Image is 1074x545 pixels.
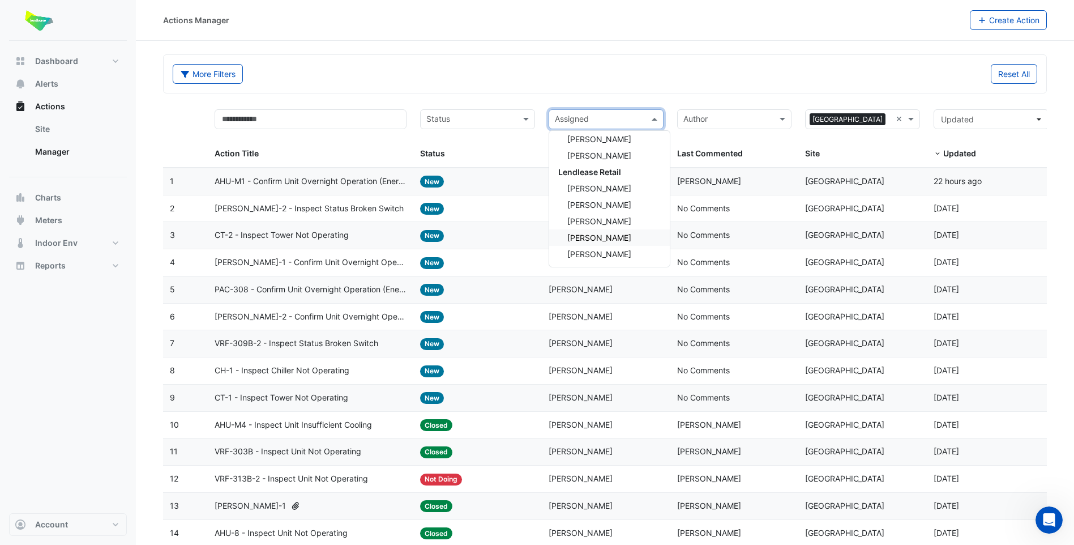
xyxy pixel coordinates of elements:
span: Account [35,519,68,530]
span: [GEOGRAPHIC_DATA] [805,230,884,240]
button: Reset All [991,64,1037,84]
app-icon: Meters [15,215,26,226]
span: 3 [170,230,175,240]
span: 5 [170,284,175,294]
button: Actions [9,95,127,118]
span: [GEOGRAPHIC_DATA] [805,528,884,538]
span: New [420,257,444,269]
app-icon: Actions [15,101,26,112]
span: [GEOGRAPHIC_DATA] [805,284,884,294]
span: AHU-M1 - Confirm Unit Overnight Operation (Energy Waste) [215,175,407,188]
span: Closed [420,419,452,431]
span: [PERSON_NAME] [549,501,613,510]
span: [PERSON_NAME]-2 - Inspect Status Broken Switch [215,202,404,215]
span: No Comments [677,365,730,375]
span: PAC-308 - Confirm Unit Overnight Operation (Energy Waste) [215,283,407,296]
span: CH-1 - Inspect Chiller Not Operating [215,364,349,377]
span: Closed [420,527,452,539]
div: Actions [9,118,127,168]
span: 6 [170,312,175,321]
div: Actions Manager [163,14,229,26]
span: [GEOGRAPHIC_DATA] [805,474,884,483]
span: Updated [941,114,974,124]
span: [PERSON_NAME] [677,528,741,538]
button: Account [9,513,127,536]
span: [PERSON_NAME] [549,420,613,429]
span: 2025-08-06T13:54:46.026 [934,528,959,538]
span: 11 [170,446,178,456]
span: Site [805,148,820,158]
span: 14 [170,528,179,538]
span: [PERSON_NAME] [549,446,613,456]
span: No Comments [677,203,730,213]
app-icon: Alerts [15,78,26,90]
span: [PERSON_NAME] [677,176,741,186]
span: [PERSON_NAME] [567,233,631,242]
span: Updated [943,148,976,158]
span: [GEOGRAPHIC_DATA] [805,203,884,213]
span: [PERSON_NAME] [567,134,631,144]
button: Indoor Env [9,232,127,254]
button: Charts [9,186,127,209]
span: Closed [420,500,452,512]
app-icon: Indoor Env [15,237,26,249]
span: 2025-08-08T14:10:31.307 [934,338,959,348]
span: [GEOGRAPHIC_DATA] [805,420,884,429]
span: [PERSON_NAME]-1 - Confirm Unit Overnight Operation (Energy Waste) [215,256,407,269]
span: VRF-303B - Inspect Unit Not Operating [215,445,361,458]
span: 10 [170,420,179,429]
span: Charts [35,192,61,203]
span: 4 [170,257,175,267]
span: [PERSON_NAME] [549,284,613,294]
span: 9 [170,393,175,402]
span: [GEOGRAPHIC_DATA] [805,312,884,321]
span: 2025-08-10T17:06:00.502 [934,257,959,267]
span: Indoor Env [35,237,78,249]
span: 2025-08-10T16:43:37.074 [934,312,959,321]
iframe: Intercom live chat [1036,506,1063,534]
span: Action Title [215,148,259,158]
span: CT-2 - Inspect Tower Not Operating [215,229,349,242]
span: Dashboard [35,56,78,67]
span: [GEOGRAPHIC_DATA] [805,257,884,267]
span: [GEOGRAPHIC_DATA] [805,501,884,510]
span: [PERSON_NAME]-1 [215,500,286,513]
span: 1 [170,176,174,186]
span: [PERSON_NAME] [567,200,631,210]
span: [PERSON_NAME] [549,474,613,483]
span: [GEOGRAPHIC_DATA] [805,393,884,402]
span: [PERSON_NAME] [549,528,613,538]
span: New [420,365,444,377]
a: Manager [26,140,127,163]
span: Closed [420,446,452,458]
button: Meters [9,209,127,232]
app-icon: Charts [15,192,26,203]
span: Last Commented [677,148,743,158]
span: [GEOGRAPHIC_DATA] [810,113,885,126]
span: 2025-08-07T19:44:46.307 [934,365,959,375]
span: [PERSON_NAME] [567,184,631,193]
span: 2025-08-12T15:04:17.720 [934,203,959,213]
span: New [420,203,444,215]
span: VRF-313B-2 - Inspect Unit Not Operating [215,472,368,486]
span: [PERSON_NAME]-2 - Confirm Unit Overnight Operation (Energy Waste) [215,310,407,323]
button: Create Action [970,10,1047,30]
span: Meters [35,215,62,226]
span: 2 [170,203,174,213]
span: Reports [35,260,66,271]
a: Site [26,118,127,140]
span: 2025-08-07T09:46:15.897 [934,501,959,510]
span: No Comments [677,257,730,267]
app-icon: Dashboard [15,56,26,67]
span: [PERSON_NAME] [549,393,613,402]
button: More Filters [173,64,243,84]
span: [GEOGRAPHIC_DATA] [805,365,884,375]
span: No Comments [677,393,730,402]
span: 2025-08-12T13:39:06.551 [934,230,959,240]
span: 2025-08-07T09:56:41.472 [934,420,959,429]
span: [GEOGRAPHIC_DATA] [805,338,884,348]
span: [PERSON_NAME] [677,501,741,510]
span: 2025-08-13T10:07:44.142 [934,176,982,186]
span: 2025-08-07T09:52:41.825 [934,474,959,483]
span: New [420,230,444,242]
